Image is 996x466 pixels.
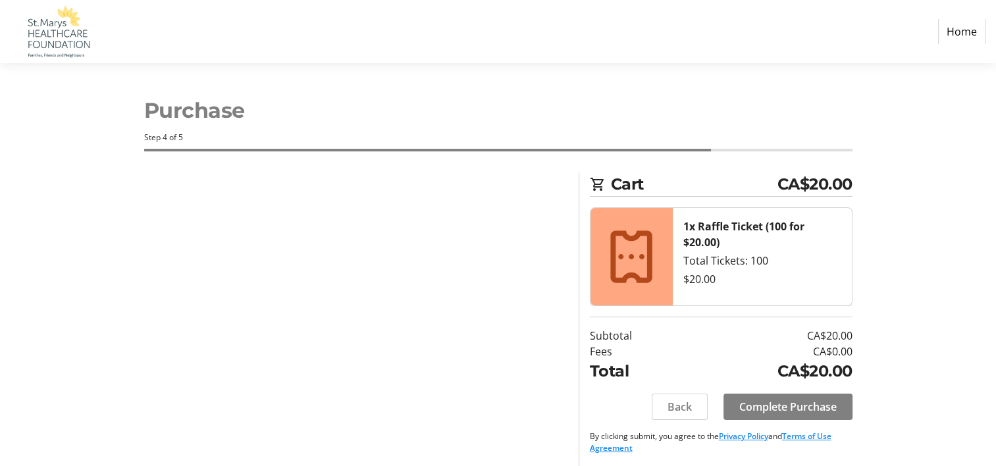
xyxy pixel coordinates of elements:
button: Back [652,394,708,420]
button: Complete Purchase [723,394,852,420]
a: Privacy Policy [719,430,768,442]
p: By clicking submit, you agree to the and [590,430,852,454]
h1: Purchase [144,95,852,126]
a: Home [938,19,985,44]
strong: 1x Raffle Ticket (100 for $20.00) [683,219,804,249]
td: CA$20.00 [684,359,852,383]
a: Terms of Use Agreement [590,430,831,453]
div: Total Tickets: 100 [683,253,841,269]
span: Cart [611,172,777,196]
td: CA$20.00 [684,328,852,344]
td: Total [590,359,684,383]
td: Subtotal [590,328,684,344]
div: Step 4 of 5 [144,132,852,143]
div: $20.00 [683,271,841,287]
span: CA$20.00 [777,172,852,196]
span: Complete Purchase [739,399,837,415]
td: Fees [590,344,684,359]
span: Back [668,399,692,415]
img: St. Marys Healthcare Foundation's Logo [11,5,104,58]
td: CA$0.00 [684,344,852,359]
